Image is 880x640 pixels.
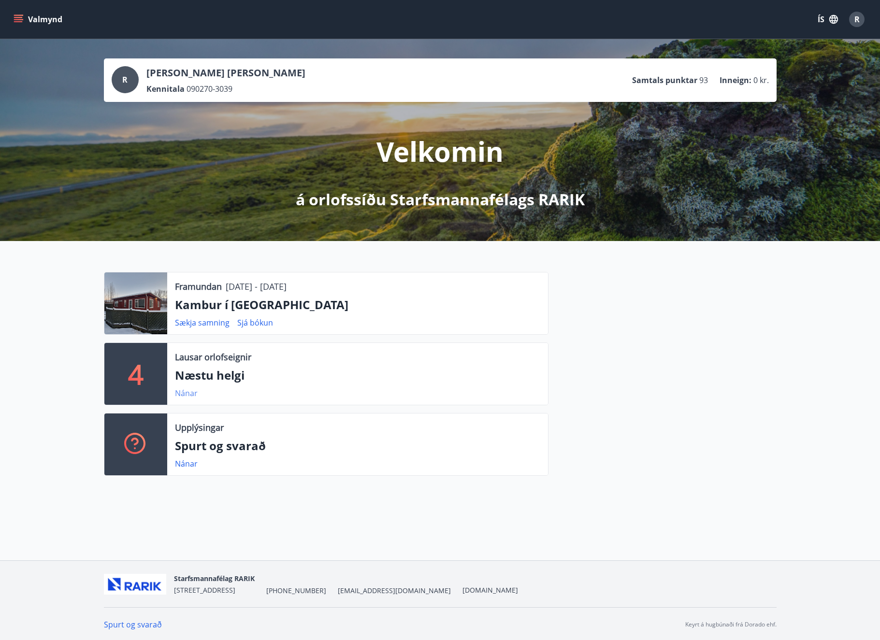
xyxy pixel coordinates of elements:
[187,84,232,94] span: 090270-3039
[175,351,251,363] p: Lausar orlofseignir
[632,75,697,85] p: Samtals punktar
[699,75,708,85] span: 93
[237,317,273,328] a: Sjá bókun
[146,84,185,94] p: Kennitala
[175,438,540,454] p: Spurt og svarað
[175,458,198,469] a: Nánar
[104,619,162,630] a: Spurt og svarað
[175,317,230,328] a: Sækja samning
[174,585,235,595] span: [STREET_ADDRESS]
[128,356,144,392] p: 4
[462,585,518,595] a: [DOMAIN_NAME]
[685,620,777,629] p: Keyrt á hugbúnaði frá Dorado ehf.
[175,388,198,398] a: Nánar
[266,586,326,596] span: [PHONE_NUMBER]
[812,11,843,28] button: ÍS
[720,75,751,85] p: Inneign :
[175,280,222,293] p: Framundan
[338,586,451,596] span: [EMAIL_ADDRESS][DOMAIN_NAME]
[175,421,224,434] p: Upplýsingar
[175,367,540,384] p: Næstu helgi
[104,574,166,595] img: ZmrgJ79bX6zJLXUGuSjrUVyxXxBt3QcBuEz7Nz1t.png
[146,66,305,80] p: [PERSON_NAME] [PERSON_NAME]
[226,280,287,293] p: [DATE] - [DATE]
[175,297,540,313] p: Kambur í [GEOGRAPHIC_DATA]
[12,11,66,28] button: menu
[753,75,769,85] span: 0 kr.
[845,8,868,31] button: R
[376,133,504,170] p: Velkomin
[854,14,860,25] span: R
[174,574,255,583] span: Starfsmannafélag RARIK
[122,74,128,85] span: R
[296,189,585,210] p: á orlofssíðu Starfsmannafélags RARIK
